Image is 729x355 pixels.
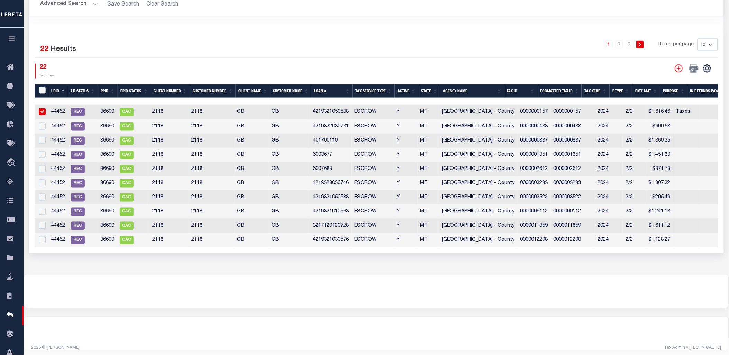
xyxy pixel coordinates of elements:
td: 0000009112 [550,205,595,219]
td: 44452 [48,120,68,134]
td: 4219323030746 [310,176,352,191]
td: [GEOGRAPHIC_DATA] - County [439,219,517,233]
p: Tax Lines [40,73,55,79]
td: 2/2 [623,219,645,233]
td: 86690 [98,219,117,233]
td: 0000003522 [550,191,595,205]
th: Purpose: activate to sort column ascending [660,84,687,98]
span: CAC [120,151,134,159]
div: Tax Admin v.[TECHNICAL_ID] [382,345,721,351]
td: 44452 [48,134,68,148]
td: GB [234,205,269,219]
td: 2/2 [623,205,645,219]
td: 2118 [189,233,234,247]
td: 2118 [189,148,234,162]
td: 4219321050588 [310,191,352,205]
label: Results [51,44,76,55]
span: REC [71,122,85,131]
td: 0000002612 [550,162,595,176]
td: 0000011859 [550,219,595,233]
td: $1,128.27 [645,233,673,247]
td: 2024 [595,162,623,176]
td: 0000009112 [517,205,550,219]
th: Tax Year: activate to sort column ascending [582,84,610,98]
td: [GEOGRAPHIC_DATA] - County [439,205,517,219]
td: 2024 [595,120,623,134]
td: [GEOGRAPHIC_DATA] - County [439,162,517,176]
td: Y [394,148,417,162]
td: 2024 [595,176,623,191]
td: 2118 [149,120,189,134]
td: 2118 [189,162,234,176]
td: GB [269,105,310,120]
td: $871.73 [645,162,673,176]
span: CAC [120,193,134,202]
th: LDBatchId [35,84,49,98]
td: 2/2 [623,176,645,191]
td: 2/2 [623,134,645,148]
td: 2118 [189,191,234,205]
td: $1,611.12 [645,219,673,233]
td: $900.58 [645,120,673,134]
td: 44452 [48,162,68,176]
td: ESCROW [352,176,394,191]
td: 2/2 [623,105,645,120]
td: GB [269,176,310,191]
td: 2/2 [623,191,645,205]
a: 2 [616,41,623,48]
span: 22 [40,46,49,53]
td: GB [234,134,269,148]
td: [GEOGRAPHIC_DATA] - County [439,176,517,191]
td: 2/2 [623,162,645,176]
th: Loan #: activate to sort column ascending [311,84,353,98]
td: 2118 [149,191,189,205]
td: Y [394,191,417,205]
h4: 22 [40,64,55,71]
span: REC [71,165,85,173]
span: REC [71,137,85,145]
th: State: activate to sort column ascending [418,84,440,98]
td: GB [269,134,310,148]
td: 4219321050588 [310,105,352,120]
td: 2024 [595,233,623,247]
a: 1 [605,41,613,48]
th: Customer Number: activate to sort column ascending [190,84,236,98]
span: REC [71,108,85,116]
td: 2118 [149,148,189,162]
td: 2024 [595,148,623,162]
span: CAC [120,179,134,188]
td: GB [269,205,310,219]
td: GB [234,148,269,162]
td: GB [234,120,269,134]
td: GB [269,120,310,134]
td: 2118 [149,205,189,219]
td: 0000000837 [517,134,550,148]
span: CAC [120,208,134,216]
td: 0000000438 [517,120,550,134]
td: 0000012298 [517,233,550,247]
th: Agency Name: activate to sort column ascending [440,84,504,98]
td: 2118 [189,219,234,233]
td: Y [394,205,417,219]
td: 44452 [48,191,68,205]
td: 0000003283 [550,176,595,191]
th: Tax ID: activate to sort column ascending [504,84,537,98]
td: 2/2 [623,233,645,247]
td: MT [417,148,439,162]
i: travel_explore [7,158,18,167]
span: CAC [120,137,134,145]
td: 0000002612 [517,162,550,176]
td: 86690 [98,120,117,134]
td: Taxes [673,105,700,120]
td: 2024 [595,134,623,148]
th: PPID Status: activate to sort column ascending [118,84,151,98]
td: ESCROW [352,162,394,176]
td: 2118 [189,105,234,120]
td: 0000003522 [517,191,550,205]
td: 2/2 [623,120,645,134]
td: $1,307.32 [645,176,673,191]
td: ESCROW [352,205,394,219]
td: ESCROW [352,219,394,233]
div: 2025 © [PERSON_NAME]. [26,345,376,351]
span: REC [71,222,85,230]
